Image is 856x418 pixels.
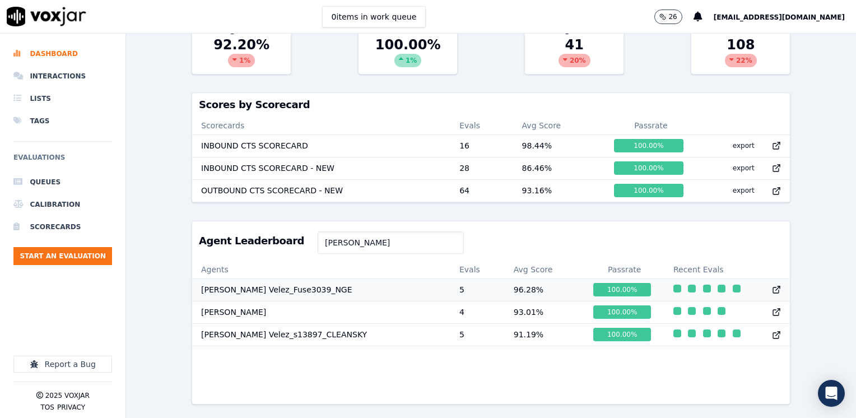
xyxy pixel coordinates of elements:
td: 28 [450,157,513,179]
a: Queues [13,171,112,193]
div: 41 [525,36,624,74]
th: Avg Score [513,117,605,134]
h3: Avg Score [199,24,284,34]
th: Agents [192,261,450,278]
div: 20 % [559,54,590,67]
p: 2025 Voxjar [45,391,90,400]
th: Avg Score [505,261,585,278]
h3: Agent Leaderboard [199,236,304,246]
th: Evals [450,117,513,134]
td: 86.46 % [513,157,605,179]
div: 1 % [394,54,421,67]
th: Evals [450,261,505,278]
td: 93.16 % [513,179,605,202]
td: INBOUND CTS SCORECARD [192,134,450,157]
button: TOS [40,403,54,412]
button: export [724,137,764,155]
td: 5 [450,323,505,346]
button: Start an Evaluation [13,247,112,265]
td: 98.44 % [513,134,605,157]
a: Scorecards [13,216,112,238]
p: 26 [668,12,677,21]
div: 108 [691,36,790,74]
td: [PERSON_NAME] Velez_s13897_CLEANSKY [192,323,450,346]
a: Lists [13,87,112,110]
h3: Evaluations [698,24,783,34]
h6: Evaluations [13,151,112,171]
td: 93.01 % [505,301,585,323]
button: export [724,159,764,177]
input: Search Agents [318,231,464,254]
h3: Agents [532,24,617,34]
td: OUTBOUND CTS SCORECARD - NEW [192,179,450,202]
button: [EMAIL_ADDRESS][DOMAIN_NAME] [714,10,856,24]
div: 100.00 % [359,36,457,74]
button: 26 [654,10,693,24]
a: Dashboard [13,43,112,65]
td: 64 [450,179,513,202]
button: export [724,182,764,199]
button: Report a Bug [13,356,112,373]
th: Scorecards [192,117,450,134]
div: 100.00 % [593,283,650,296]
td: 5 [450,278,505,301]
button: 26 [654,10,682,24]
div: 1 % [228,54,255,67]
h3: Scores by Scorecard [199,100,783,110]
div: 100.00 % [614,184,683,197]
img: voxjar logo [7,7,86,26]
div: Open Intercom Messenger [818,380,845,407]
div: 100.00 % [593,305,650,319]
button: 0items in work queue [322,6,426,27]
th: Recent Evals [664,261,790,278]
div: 100.00 % [614,139,683,152]
h3: Pass Rate [365,24,450,34]
td: [PERSON_NAME] [192,301,450,323]
button: Privacy [57,403,85,412]
span: [EMAIL_ADDRESS][DOMAIN_NAME] [714,13,845,21]
td: 4 [450,301,505,323]
div: 92.20 % [192,36,291,74]
div: 100.00 % [593,328,650,341]
td: 96.28 % [505,278,585,301]
a: Calibration [13,193,112,216]
div: 22 % [725,54,757,67]
td: 16 [450,134,513,157]
td: INBOUND CTS SCORECARD - NEW [192,157,450,179]
div: 100.00 % [614,161,683,175]
td: 91.19 % [505,323,585,346]
a: Interactions [13,65,112,87]
td: [PERSON_NAME] Velez_Fuse3039_NGE [192,278,450,301]
th: Passrate [605,117,697,134]
th: Passrate [584,261,664,278]
a: Tags [13,110,112,132]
